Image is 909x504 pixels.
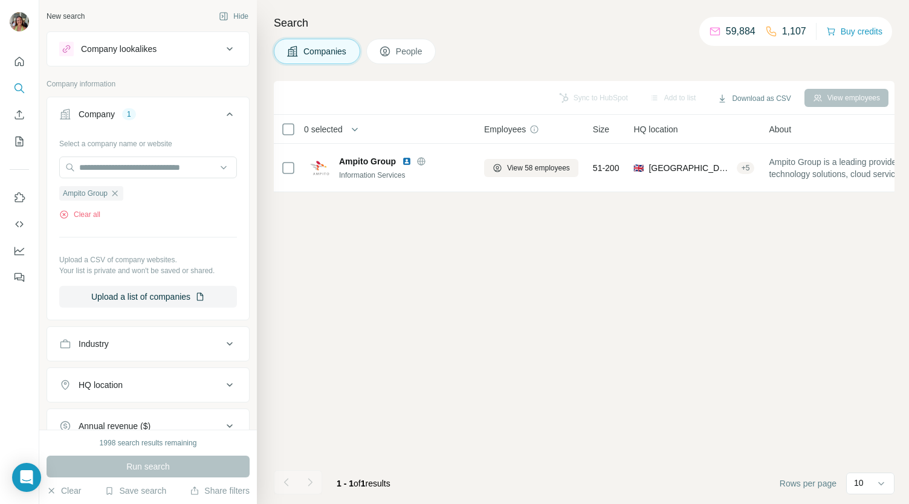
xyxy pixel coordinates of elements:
div: New search [47,11,85,22]
button: Buy credits [826,23,882,40]
span: Rows per page [780,477,836,489]
h4: Search [274,15,894,31]
div: Information Services [339,170,470,181]
button: HQ location [47,370,249,399]
span: of [354,479,361,488]
button: My lists [10,131,29,152]
div: Industry [79,338,109,350]
div: Company [79,108,115,120]
button: Clear all [59,209,100,220]
button: Download as CSV [709,89,799,108]
span: [GEOGRAPHIC_DATA] [649,162,731,174]
button: Use Surfe API [10,213,29,235]
p: Company information [47,79,250,89]
div: Annual revenue ($) [79,420,150,432]
span: HQ location [633,123,678,135]
span: Size [593,123,609,135]
span: View 58 employees [507,163,570,173]
button: Company lookalikes [47,34,249,63]
button: Clear [47,485,81,497]
button: Industry [47,329,249,358]
div: Select a company name or website [59,134,237,149]
div: Company lookalikes [81,43,157,55]
button: Search [10,77,29,99]
span: Companies [303,45,348,57]
span: Ampito Group [339,155,396,167]
button: Share filters [190,485,250,497]
div: 1998 search results remaining [100,438,197,448]
span: 1 [361,479,366,488]
span: 1 - 1 [337,479,354,488]
button: Feedback [10,267,29,288]
span: 0 selected [304,123,343,135]
img: Logo of Ampito Group [310,158,329,178]
button: Company1 [47,100,249,134]
img: LinkedIn logo [402,157,412,166]
div: + 5 [737,163,755,173]
button: Enrich CSV [10,104,29,126]
button: Quick start [10,51,29,73]
button: Annual revenue ($) [47,412,249,441]
button: Upload a list of companies [59,286,237,308]
span: About [769,123,791,135]
span: Employees [484,123,526,135]
span: 🇬🇧 [633,162,644,174]
p: 10 [854,477,864,489]
button: View 58 employees [484,159,578,177]
img: Avatar [10,12,29,31]
button: Use Surfe on LinkedIn [10,187,29,208]
span: Ampito Group [63,188,108,199]
span: results [337,479,390,488]
button: Save search [105,485,166,497]
button: Hide [210,7,257,25]
p: 1,107 [782,24,806,39]
div: Open Intercom Messenger [12,463,41,492]
p: 59,884 [726,24,755,39]
button: Dashboard [10,240,29,262]
span: 51-200 [593,162,619,174]
p: Your list is private and won't be saved or shared. [59,265,237,276]
p: Upload a CSV of company websites. [59,254,237,265]
span: People [396,45,424,57]
div: HQ location [79,379,123,391]
div: 1 [122,109,136,120]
